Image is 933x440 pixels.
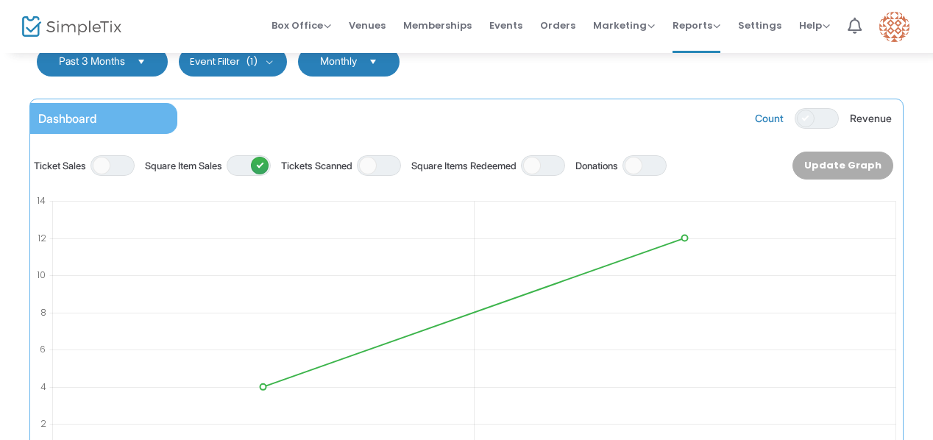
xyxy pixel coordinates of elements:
[673,18,720,32] span: Reports
[37,194,46,207] text: 14
[272,18,331,32] span: Box Office
[363,56,383,68] button: Select
[320,55,357,68] span: Monthly
[593,18,655,32] span: Marketing
[40,306,46,319] text: 8
[489,7,522,44] span: Events
[799,18,830,32] span: Help
[575,159,618,174] label: Donations
[540,7,575,44] span: Orders
[246,56,258,68] span: (1)
[257,161,264,168] span: ON
[38,232,46,244] text: 12
[145,159,222,174] label: Square Item Sales
[179,47,287,77] button: Event Filter(1)
[738,7,781,44] span: Settings
[34,159,86,174] label: Ticket Sales
[281,159,352,174] label: Tickets Scanned
[37,269,46,281] text: 10
[349,7,386,44] span: Venues
[38,111,96,126] span: Dashboard
[755,110,784,126] label: Count
[59,54,125,67] span: Past 3 Months
[131,56,152,68] button: Select
[850,110,892,126] label: Revenue
[40,344,46,356] text: 6
[403,7,472,44] span: Memberships
[40,380,46,393] text: 4
[411,159,517,174] label: Square Items Redeemed
[40,418,46,430] text: 2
